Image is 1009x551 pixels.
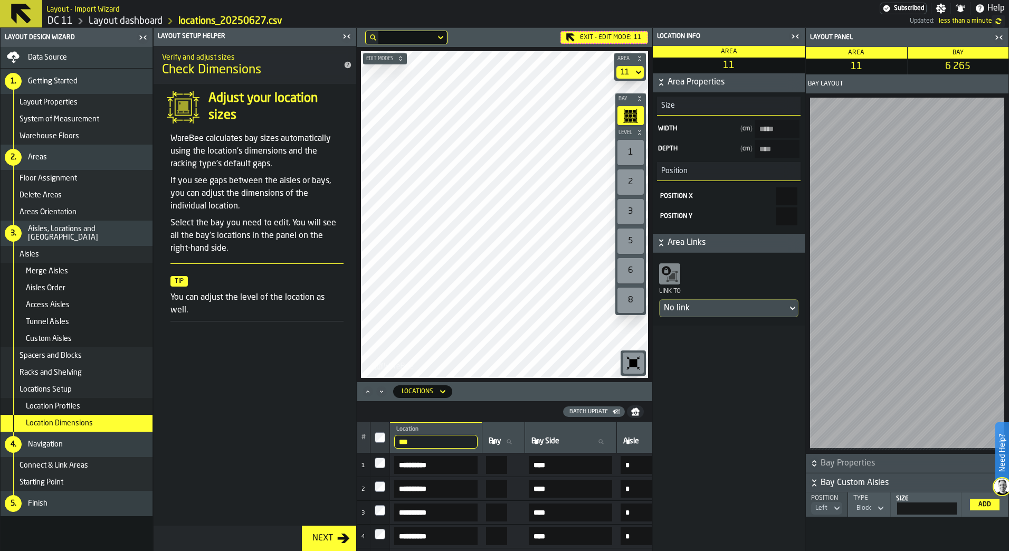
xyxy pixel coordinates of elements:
[563,406,625,417] button: button-Batch Update
[363,355,423,376] a: logo-header
[776,207,797,225] input: react-aria310173916-:r2e9: react-aria310173916-:r2e9:
[970,2,1009,15] label: button-toggle-Help
[1,474,153,491] li: menu Starting Point
[529,480,612,498] label: input-value-
[529,503,612,521] label: input-value-
[26,301,70,309] span: Access Aisles
[20,174,77,183] span: Floor Assignment
[910,17,935,25] span: Updated:
[896,496,909,502] span: Size
[402,388,433,395] div: DropdownMenuValue-locations
[20,115,99,123] span: System of Measurement
[1,94,153,111] li: menu Layout Properties
[1,330,153,347] li: menu Custom Aisles
[28,440,63,449] span: Navigation
[615,226,646,256] div: button-toolbar-undefined
[621,503,704,521] label: input-value-
[1,457,153,474] li: menu Connect & Link Areas
[178,15,282,27] a: link-to-/wh/i/2e91095d-d0fa-471d-87cf-b9f7f81665fc/import/layout/873fbec3-a90b-4246-ba64-39f3eb77...
[615,56,634,62] span: Area
[740,125,753,132] span: cm
[361,434,366,441] span: #
[361,487,365,492] span: 2
[615,286,646,315] div: button-toolbar-undefined
[5,495,22,512] div: 5.
[5,73,22,90] div: 1.
[750,126,753,132] span: )
[987,2,1005,15] span: Help
[621,68,629,77] div: DropdownMenuValue-11
[815,505,827,512] div: DropdownMenuValue-
[20,478,63,487] span: Starting Point
[486,527,520,545] label: 11-4-26521-locationBay
[1,246,153,263] li: menu Aisles
[1,187,153,204] li: menu Delete Areas
[26,318,69,326] span: Tunnel Aisles
[26,335,72,343] span: Custom Aisles
[28,53,67,62] span: Data Source
[529,527,612,545] label: input-value-
[880,3,927,14] div: Menu Subscription
[755,140,799,158] input: input-value-Depth input-value-Depth
[617,169,644,195] div: 2
[394,527,478,545] input: input-value- input-value-
[170,276,188,287] span: Tip
[170,217,344,255] p: Select the bay you need to edit. You will see all the bay's locations in the panel on the right-h...
[615,167,646,197] div: button-toolbar-undefined
[657,167,688,175] span: Position
[658,145,736,153] span: Depth
[851,495,885,502] div: Type
[154,46,356,84] div: title-Check Dimensions
[375,481,385,492] input: InputCheckbox-label-react-aria310173916-:r24c:
[361,510,365,516] span: 3
[1,398,153,415] li: menu Location Profiles
[154,28,356,46] header: Layout Setup Helper
[621,456,704,474] input: input-value- input-value-
[486,503,520,521] label: 11-4-26511-locationBay
[162,51,331,62] h2: Sub Title
[621,435,704,449] input: label
[615,256,646,286] div: button-toolbar-undefined
[361,463,365,469] span: 1
[880,3,927,14] a: link-to-/wh/i/2e91095d-d0fa-471d-87cf-b9f7f81665fc/settings/billing
[1,364,153,381] li: menu Racks and Shelving
[156,33,339,40] div: Layout Setup Helper
[627,405,644,418] button: button-
[617,199,644,224] div: 3
[616,96,634,102] span: Bay
[565,408,612,415] div: Batch Update
[26,419,93,427] span: Location Dimensions
[20,208,77,216] span: Areas Orientation
[856,505,871,512] div: DropdownMenuValue-1
[808,61,905,72] span: 11
[953,50,964,56] span: Bay
[28,499,47,508] span: Finish
[375,432,385,443] label: InputCheckbox-label-react-aria310173916-:r22q:
[375,529,385,539] label: InputCheckbox-label-react-aria310173916-:r26e:
[375,505,385,516] input: InputCheckbox-label-react-aria310173916-:r25d:
[617,288,644,313] div: 8
[939,17,992,25] span: 2025-09-02 10:40:21
[28,77,78,85] span: Getting Started
[486,480,520,498] label: 11-2-26521-locationBay
[394,480,478,498] label: input-value-
[486,456,507,474] input: 11-2-26511-locationBay 11-2-26511-locationBay
[951,3,970,14] label: button-toggle-Notifications
[750,146,753,152] span: )
[394,456,478,474] label: input-value-
[486,527,507,545] input: 11-4-26521-locationBay 11-4-26521-locationBay
[394,527,478,545] label: input-value-
[162,62,261,79] span: Check Dimensions
[20,132,79,140] span: Warehouse Floors
[375,458,385,468] input: InputCheckbox-label-react-aria310173916-:r23b:
[302,526,356,551] button: button-Next
[740,145,753,153] span: cm
[653,28,805,46] header: Location Info
[615,197,646,226] div: button-toolbar-undefined
[621,480,704,498] input: input-value- input-value-
[614,53,646,64] button: button-
[1,280,153,297] li: menu Aisles Order
[721,49,737,55] span: Area
[20,461,88,470] span: Connect & Link Areas
[5,225,22,242] div: 3.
